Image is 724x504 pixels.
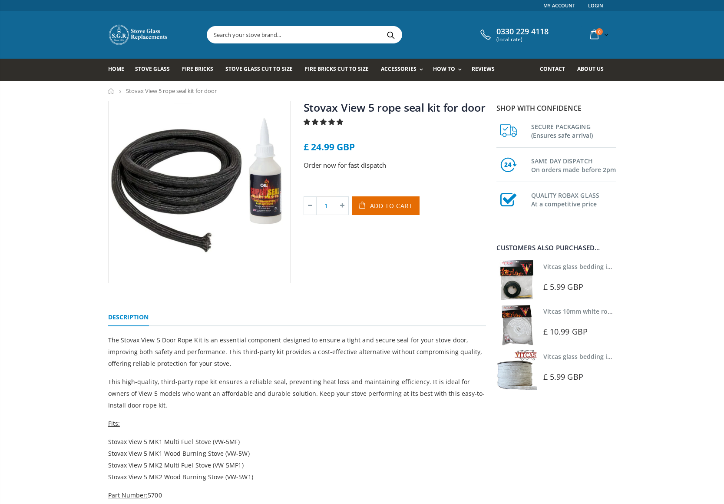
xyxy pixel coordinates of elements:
a: Home [108,59,131,81]
input: Search your stove brand... [207,27,499,43]
span: Stove Glass [135,65,170,73]
button: Search [381,27,401,43]
span: 0330 229 4118 [496,27,549,36]
span: Reviews [472,65,495,73]
a: Home [108,88,115,94]
span: Contact [540,65,565,73]
p: Stovax View 5 MK1 Multi Fuel Stove (VW-5MF) Stovax View 5 MK1 Wood Burning Stove (VW-5W) Stovax V... [108,436,486,483]
img: Stove Glass Replacement [108,24,169,46]
span: £ 5.99 GBP [543,371,583,382]
a: 0330 229 4118 (local rate) [478,27,549,43]
a: 0 [587,26,610,43]
span: £ 24.99 GBP [304,141,355,153]
a: Stove Glass [135,59,176,81]
span: Home [108,65,124,73]
div: Customers also purchased... [496,245,616,251]
a: Vitcas glass bedding in tape - 2mm x 10mm x 2 meters [543,262,705,271]
span: Accessories [381,65,416,73]
a: Description [108,309,149,326]
span: Add to Cart [370,202,413,210]
a: Stove Glass Cut To Size [225,59,299,81]
span: £ 5.99 GBP [543,282,583,292]
span: Fits: [108,419,120,428]
p: Order now for fast dispatch [304,160,486,170]
img: Vitcas white rope, glue and gloves kit 10mm [496,305,537,345]
span: 0 [596,28,603,35]
span: About us [577,65,604,73]
a: Stovax View 5 rope seal kit for door [304,100,486,115]
button: Add to Cart [352,196,420,215]
span: Stove Glass Cut To Size [225,65,293,73]
img: Stovax_View_5_door_rope_kit_2_800x_crop_center.webp [109,101,290,283]
a: Accessories [381,59,427,81]
h3: QUALITY ROBAX GLASS At a competitive price [531,189,616,209]
h3: SECURE PACKAGING (Ensures safe arrival) [531,121,616,140]
img: Vitcas stove glass bedding in tape [496,260,537,300]
span: Stovax View 5 rope seal kit for door [126,87,217,95]
span: How To [433,65,455,73]
span: (local rate) [496,36,549,43]
p: This high-quality, third-party rope kit ensures a reliable seal, preventing heat loss and maintai... [108,376,486,411]
p: The Stovax View 5 Door Rope Kit is an essential component designed to ensure a tight and secure s... [108,334,486,369]
a: Contact [540,59,572,81]
a: Fire Bricks [182,59,220,81]
p: Shop with confidence [496,103,616,113]
span: 5.00 stars [304,117,345,126]
a: About us [577,59,610,81]
span: Part Number: [108,491,148,499]
a: Vitcas 10mm white rope kit - includes rope seal and glue! [543,307,714,315]
span: Fire Bricks Cut To Size [305,65,369,73]
a: Reviews [472,59,501,81]
span: Fire Bricks [182,65,213,73]
a: Fire Bricks Cut To Size [305,59,375,81]
h3: SAME DAY DISPATCH On orders made before 2pm [531,155,616,174]
img: Vitcas stove glass bedding in tape [496,350,537,390]
a: How To [433,59,466,81]
span: £ 10.99 GBP [543,326,588,337]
